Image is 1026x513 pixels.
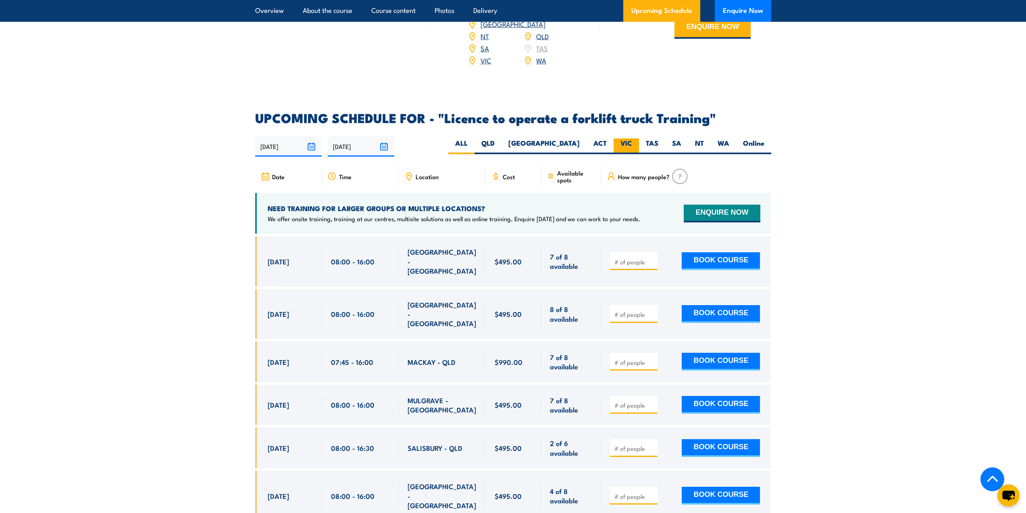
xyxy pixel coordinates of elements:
span: 4 of 8 available [550,486,592,505]
label: SA [665,138,688,154]
span: Available spots [557,170,595,183]
label: Online [736,138,771,154]
input: # of people [614,358,655,366]
span: $990.00 [495,357,522,366]
label: ALL [448,138,474,154]
span: 8 of 8 available [550,304,592,323]
button: ENQUIRE NOW [684,205,760,222]
label: WA [711,138,736,154]
span: MACKAY - QLD [408,357,456,366]
label: ACT [587,138,614,154]
span: 07:45 - 16:00 [331,357,373,366]
button: BOOK COURSE [682,353,760,371]
a: QLD [536,31,549,41]
span: [DATE] [268,309,289,318]
input: # of people [614,310,655,318]
button: BOOK COURSE [682,396,760,414]
span: 2 of 6 available [550,438,592,457]
span: [DATE] [268,443,289,452]
span: [DATE] [268,400,289,409]
span: [GEOGRAPHIC_DATA] - [GEOGRAPHIC_DATA] [408,482,477,510]
span: 08:00 - 16:00 [331,491,375,500]
input: # of people [614,444,655,452]
span: 08:00 - 16:30 [331,443,374,452]
button: chat-button [997,484,1020,507]
a: [GEOGRAPHIC_DATA] [481,19,545,29]
input: To date [328,136,394,157]
label: NT [688,138,711,154]
span: [GEOGRAPHIC_DATA] - [GEOGRAPHIC_DATA] [408,300,477,328]
a: SA [481,43,489,53]
label: VIC [614,138,639,154]
a: WA [536,55,546,65]
h4: NEED TRAINING FOR LARGER GROUPS OR MULTIPLE LOCATIONS? [268,204,640,213]
span: $495.00 [495,491,522,500]
label: TAS [639,138,665,154]
p: We offer onsite training, training at our centres, multisite solutions as well as online training... [268,215,640,223]
span: Location [416,173,439,180]
label: QLD [474,138,502,154]
input: From date [255,136,322,157]
span: 7 of 8 available [550,252,592,271]
span: Time [339,173,352,180]
button: ENQUIRE NOW [674,17,751,39]
span: 08:00 - 16:00 [331,309,375,318]
span: [DATE] [268,257,289,266]
button: BOOK COURSE [682,439,760,457]
a: VIC [481,55,491,65]
span: [DATE] [268,491,289,500]
span: Date [272,173,285,180]
span: 08:00 - 16:00 [331,400,375,409]
span: 08:00 - 16:00 [331,257,375,266]
span: $495.00 [495,400,522,409]
h2: UPCOMING SCHEDULE FOR - "Licence to operate a forklift truck Training" [255,112,771,123]
button: BOOK COURSE [682,487,760,505]
span: $495.00 [495,443,522,452]
label: [GEOGRAPHIC_DATA] [502,138,587,154]
input: # of people [614,401,655,409]
span: SALISBURY - QLD [408,443,462,452]
span: 7 of 8 available [550,352,592,371]
span: 7 of 8 available [550,396,592,415]
span: Cost [503,173,515,180]
span: [DATE] [268,357,289,366]
span: $495.00 [495,309,522,318]
span: $495.00 [495,257,522,266]
button: BOOK COURSE [682,252,760,270]
input: # of people [614,258,655,266]
span: MULGRAVE - [GEOGRAPHIC_DATA] [408,396,477,415]
span: How many people? [618,173,670,180]
button: BOOK COURSE [682,305,760,323]
input: # of people [614,492,655,500]
span: [GEOGRAPHIC_DATA] - [GEOGRAPHIC_DATA] [408,247,477,275]
a: NT [481,31,489,41]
